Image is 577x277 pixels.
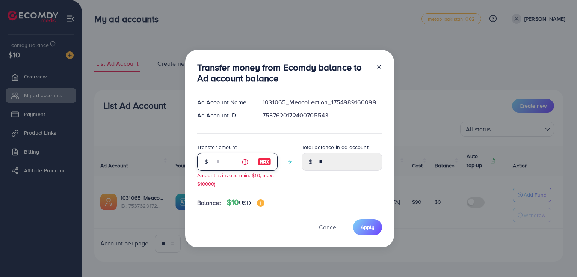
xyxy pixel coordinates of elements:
button: Apply [353,219,382,235]
div: Ad Account ID [191,111,257,120]
span: Cancel [319,223,338,231]
img: image [257,199,264,207]
small: Amount is invalid (min: $10, max: $10000) [197,172,274,187]
h4: $10 [227,198,264,207]
iframe: Chat [545,243,571,271]
label: Transfer amount [197,143,237,151]
div: Ad Account Name [191,98,257,107]
button: Cancel [310,219,347,235]
label: Total balance in ad account [302,143,369,151]
img: image [258,157,271,166]
div: 7537620172400705543 [257,111,388,120]
h3: Transfer money from Ecomdy balance to Ad account balance [197,62,370,84]
span: USD [239,199,251,207]
span: Apply [361,223,375,231]
div: 1031065_Meacollection_1754989160099 [257,98,388,107]
span: Balance: [197,199,221,207]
